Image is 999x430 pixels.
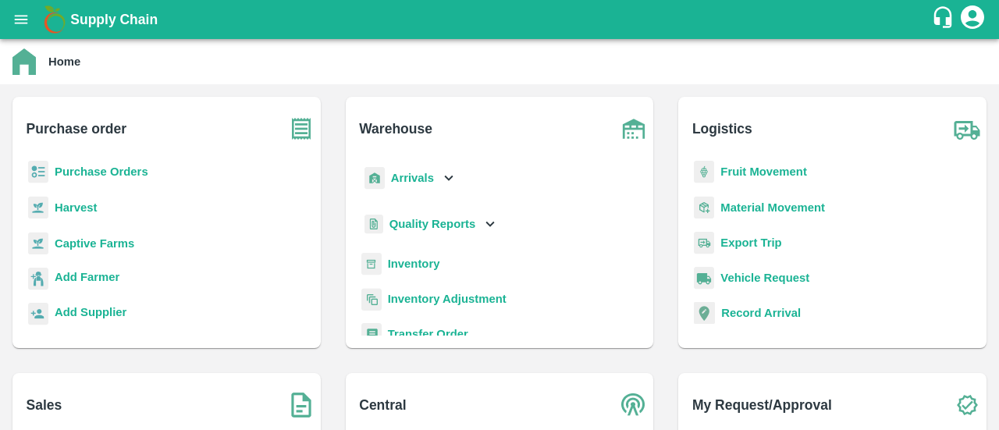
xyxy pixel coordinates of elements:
a: Fruit Movement [720,165,807,178]
a: Export Trip [720,236,781,249]
a: Inventory Adjustment [388,293,507,305]
b: Add Farmer [55,271,119,283]
a: Vehicle Request [720,272,809,284]
img: supplier [28,303,48,325]
b: Add Supplier [55,306,126,318]
img: delivery [694,232,714,254]
img: central [614,386,653,425]
div: customer-support [931,5,958,34]
b: Purchase order [27,118,126,140]
div: account of current user [958,3,987,36]
img: whTransfer [361,323,382,346]
img: whArrival [364,167,385,190]
div: Arrivals [361,161,458,196]
b: Warehouse [359,118,432,140]
b: Logistics [692,118,752,140]
img: recordArrival [694,302,715,324]
b: Arrivals [391,172,434,184]
div: Quality Reports [361,208,499,240]
img: vehicle [694,267,714,290]
a: Add Farmer [55,268,119,290]
img: home [12,48,36,75]
b: Home [48,55,80,68]
img: harvest [28,232,48,255]
a: Purchase Orders [55,165,148,178]
img: reciept [28,161,48,183]
a: Harvest [55,201,97,214]
img: truck [947,109,987,148]
img: material [694,196,714,219]
a: Captive Farms [55,237,134,250]
button: open drawer [3,2,39,37]
img: farmer [28,268,48,290]
b: Sales [27,394,62,416]
b: My Request/Approval [692,394,832,416]
img: inventory [361,288,382,311]
a: Supply Chain [70,9,931,30]
a: Transfer Order [388,328,468,340]
a: Material Movement [720,201,825,214]
img: purchase [282,109,321,148]
img: whInventory [361,253,382,275]
a: Add Supplier [55,304,126,325]
img: harvest [28,196,48,219]
b: Quality Reports [389,218,476,230]
img: warehouse [614,109,653,148]
b: Supply Chain [70,12,158,27]
img: soSales [282,386,321,425]
img: check [947,386,987,425]
a: Inventory [388,258,440,270]
img: fruit [694,161,714,183]
img: logo [39,4,70,35]
a: Record Arrival [721,307,801,319]
b: Central [359,394,406,416]
img: qualityReport [364,215,383,234]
